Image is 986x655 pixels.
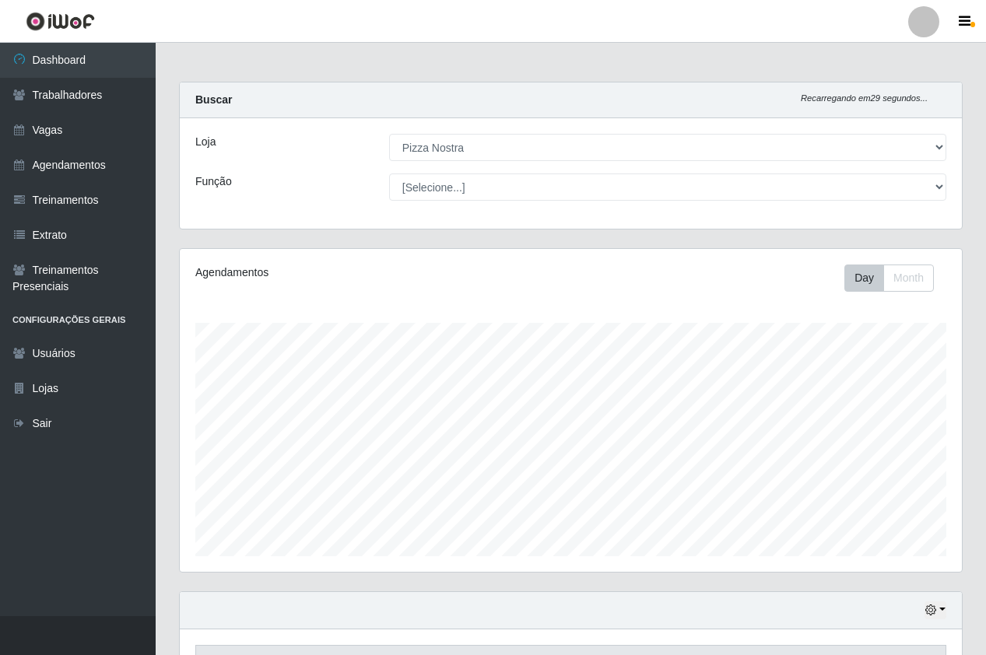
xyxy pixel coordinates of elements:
[844,264,934,292] div: First group
[195,134,216,150] label: Loja
[844,264,884,292] button: Day
[195,93,232,106] strong: Buscar
[801,93,928,103] i: Recarregando em 29 segundos...
[195,173,232,190] label: Função
[26,12,95,31] img: CoreUI Logo
[844,264,946,292] div: Toolbar with button groups
[883,264,934,292] button: Month
[195,264,495,281] div: Agendamentos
